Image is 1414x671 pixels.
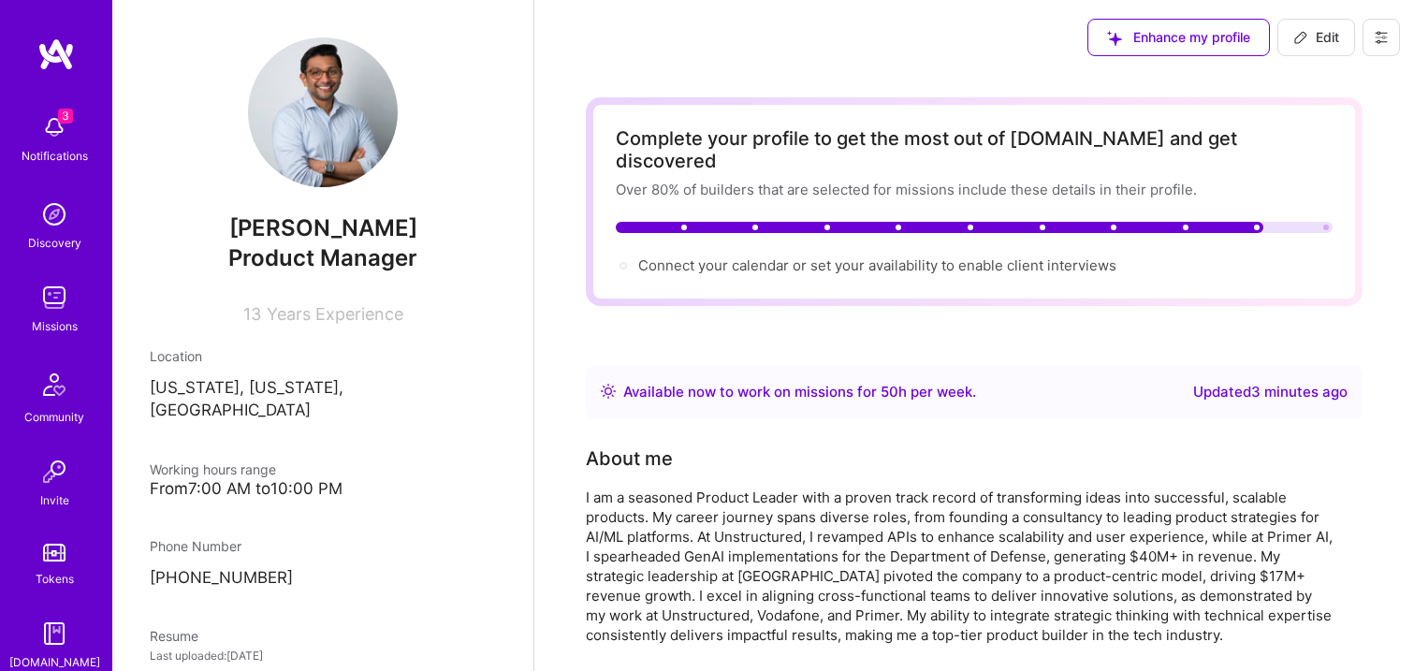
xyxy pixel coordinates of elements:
span: Years Experience [267,304,403,324]
img: Community [32,362,77,407]
div: Complete your profile to get the most out of [DOMAIN_NAME] and get discovered [616,127,1333,172]
div: Discovery [28,233,81,253]
span: Edit [1293,28,1339,47]
span: Phone Number [150,538,241,554]
span: Working hours range [150,461,276,477]
span: Enhance my profile [1107,28,1250,47]
div: Updated 3 minutes ago [1193,381,1348,403]
span: Connect your calendar or set your availability to enable client interviews [638,256,1116,274]
img: discovery [36,196,73,233]
button: Edit [1277,19,1355,56]
p: [PHONE_NUMBER] [150,567,496,590]
button: Enhance my profile [1087,19,1270,56]
div: Location [150,346,496,366]
img: teamwork [36,279,73,316]
span: 13 [243,304,261,324]
div: From 7:00 AM to 10:00 PM [150,479,496,499]
img: tokens [43,544,66,562]
div: Tokens [36,569,74,589]
div: Missions [32,316,78,336]
img: logo [37,37,75,71]
div: I am a seasoned Product Leader with a proven track record of transforming ideas into successful, ... [586,488,1334,645]
div: Community [24,407,84,427]
i: icon SuggestedTeams [1107,31,1122,46]
img: Availability [601,384,616,399]
div: Available now to work on missions for h per week . [623,381,976,403]
span: 3 [58,109,73,124]
div: Invite [40,490,69,510]
img: bell [36,109,73,146]
div: About me [586,445,673,473]
span: Product Manager [228,244,417,271]
img: User Avatar [248,37,398,187]
div: Notifications [22,146,88,166]
img: Invite [36,453,73,490]
p: [US_STATE], [US_STATE], [GEOGRAPHIC_DATA] [150,377,496,422]
img: guide book [36,615,73,652]
span: [PERSON_NAME] [150,214,496,242]
div: Over 80% of builders that are selected for missions include these details in their profile. [616,180,1333,199]
span: Resume [150,628,198,644]
div: Last uploaded: [DATE] [150,646,496,665]
span: 50 [881,383,898,401]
